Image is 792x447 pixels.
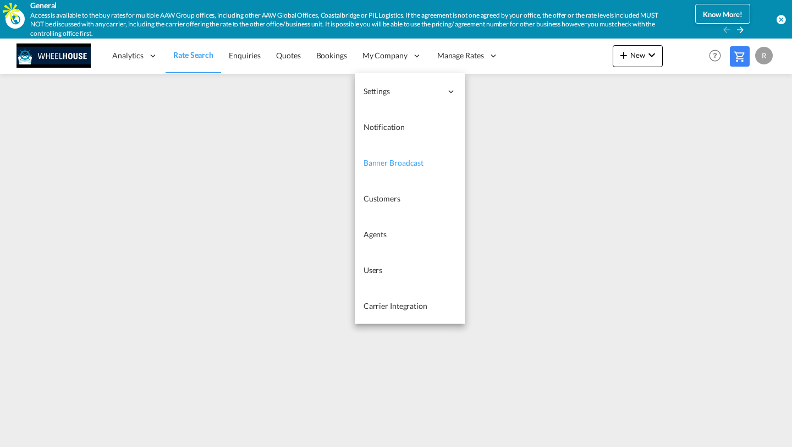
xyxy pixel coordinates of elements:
[355,145,465,181] a: Banner Broadcast
[221,37,268,73] a: Enquiries
[617,51,658,59] span: New
[364,301,427,310] span: Carrier Integration
[645,48,658,62] md-icon: icon-chevron-down
[364,230,387,239] span: Agents
[355,37,430,73] div: My Company
[364,194,400,203] span: Customers
[735,24,745,35] button: icon-arrow-right
[364,86,442,97] span: Settings
[309,37,355,73] a: Bookings
[355,73,465,109] div: Settings
[722,24,734,35] button: icon-arrow-left
[229,51,261,60] span: Enquiries
[16,43,91,68] img: 186c01200b8911efbb3e93c29cf9ca86.jpg
[364,158,424,167] span: Banner Broadcast
[437,50,484,61] span: Manage Rates
[355,181,465,216] a: Customers
[112,50,144,61] span: Analytics
[173,50,213,59] span: Rate Search
[30,11,669,39] div: Access is available to the buy rates for multiple AAW Group offices, including other AAW Global O...
[276,51,300,60] span: Quotes
[355,252,465,288] a: Users
[430,37,506,73] div: Manage Rates
[355,288,465,324] a: Carrier Integration
[735,25,745,35] md-icon: icon-arrow-right
[105,37,166,73] div: Analytics
[722,25,732,35] md-icon: icon-arrow-left
[755,47,773,64] div: R
[166,37,221,73] a: Rate Search
[362,50,408,61] span: My Company
[613,45,663,67] button: icon-plus 400-fgNewicon-chevron-down
[706,46,724,65] span: Help
[268,37,308,73] a: Quotes
[316,51,347,60] span: Bookings
[364,265,383,275] span: Users
[617,48,630,62] md-icon: icon-plus 400-fg
[364,122,405,132] span: Notification
[706,46,730,66] div: Help
[355,216,465,252] a: Agents
[355,109,465,145] a: Notification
